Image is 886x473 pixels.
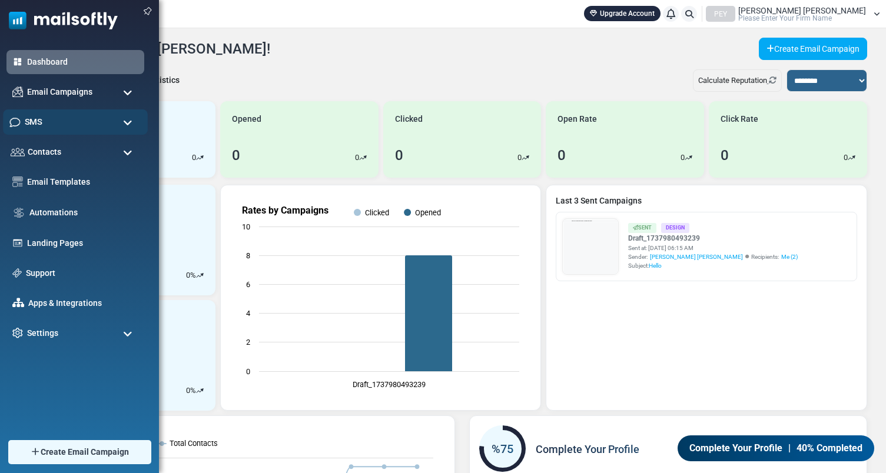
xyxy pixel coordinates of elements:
div: % [186,269,204,281]
span: Open Rate [558,113,597,125]
div: Complete Your Profile [479,425,857,472]
a: Landing Pages [27,237,138,249]
a: Automations [29,206,138,219]
svg: Rates by Campaigns [230,195,531,401]
span: Please Enter Your Firm Name [738,15,832,22]
a: Refresh Stats [767,76,777,85]
text: 0 [246,367,250,376]
a: Email Templates [27,176,138,188]
div: 0 [232,145,240,166]
a: Support [26,267,138,279]
div: %75 [479,440,526,458]
text: Clicked [365,208,389,217]
p: 0 [355,152,359,164]
p: 0 [186,385,190,397]
p: 0 [192,152,196,164]
img: sms-icon.png [9,116,21,128]
img: dashboard-icon-active.svg [12,56,23,67]
div: Calculate Reputation [693,69,782,92]
div: 0 [721,145,729,166]
p: 0 [844,152,848,164]
text: 6 [246,280,250,289]
text: Total Contacts [170,439,218,448]
p: 0 [186,269,190,281]
div: Sent [628,223,656,233]
span: Click Rate [721,113,758,125]
span: [PERSON_NAME] [PERSON_NAME] [650,252,743,261]
img: contacts-icon.svg [11,148,25,156]
img: landing_pages.svg [12,238,23,248]
div: Sent at: [DATE] 06:15 AM [628,244,798,252]
span: | [789,441,791,455]
p: 0 [517,152,522,164]
div: Sender: Recipients: [628,252,798,261]
text: 8 [246,251,250,260]
span: Complete Your Profile [685,441,783,455]
img: campaigns-icon.png [12,86,23,97]
a: Upgrade Account [584,6,661,21]
a: Me (2) [781,252,798,261]
img: workflow.svg [12,206,25,219]
span: Opened [232,113,261,125]
text: 4 [246,309,250,318]
a: Complete Your Profile | 40% Completed [673,435,879,462]
div: Subject: [628,261,798,270]
span: [PERSON_NAME] [PERSON_NAME] [738,6,866,15]
p: This is a new Text block. Change the text. [62,6,344,18]
text: Rates by Campaigns [242,205,328,216]
img: settings-icon.svg [12,328,23,338]
text: 2 [246,338,250,347]
div: % [186,385,204,397]
a: Last 3 Sent Campaigns [556,195,857,207]
text: 10 [242,222,250,231]
div: PEY [706,6,735,22]
p: 0 [681,152,685,164]
span: SMS [25,115,42,128]
div: Design [661,223,689,233]
span: Contacts [28,146,61,158]
div: 0 [395,145,403,166]
span: Create Email Campaign [41,446,129,458]
img: email-templates-icon.svg [12,176,23,187]
span: Email Campaigns [27,86,92,98]
a: Apps & Integrations [28,297,138,309]
span: Hello [649,262,662,269]
text: Opened [415,208,441,217]
a: Dashboard [27,56,138,68]
img: support-icon.svg [12,268,22,278]
a: Draft_1737980493239 [628,233,798,244]
span: 40% Completed [798,441,867,455]
span: Clicked [395,113,423,125]
a: PEY [PERSON_NAME] [PERSON_NAME] Please Enter Your Firm Name [706,6,880,22]
span: Settings [27,327,58,339]
text: Draft_1737980493239 [353,380,426,389]
div: 0 [558,145,566,166]
h4: Welcome back, [PERSON_NAME]! [57,41,270,58]
a: Create Email Campaign [759,38,867,60]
